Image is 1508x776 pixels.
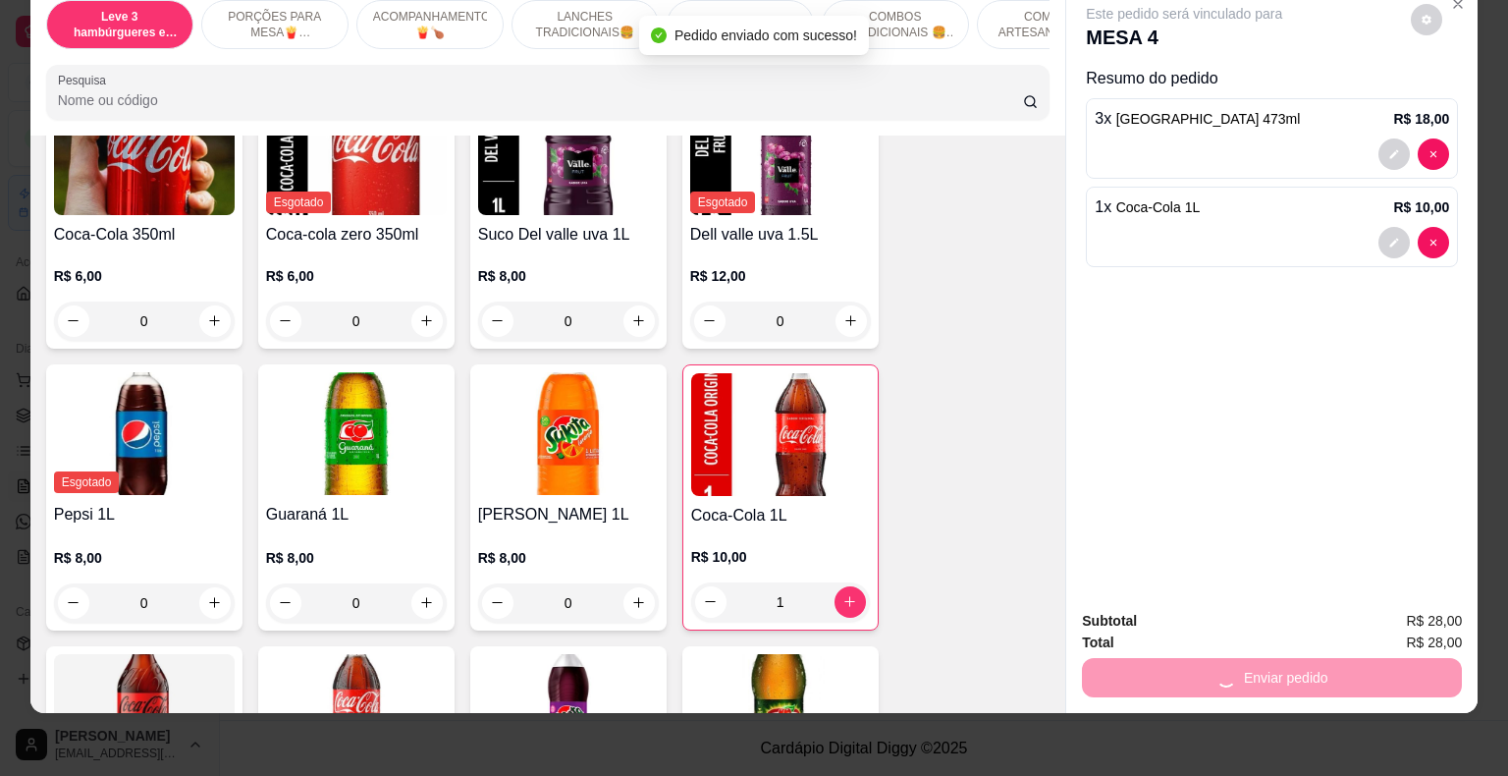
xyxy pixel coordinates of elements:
h4: Dell valle uva 1.5L [690,223,871,247]
img: product-image [478,92,659,215]
img: product-image [266,92,447,215]
button: decrease-product-quantity [482,305,513,337]
button: decrease-product-quantity [1418,139,1449,170]
p: COMBOS TRADICIONAIS 🍔🥤🍟 [838,9,952,40]
button: increase-product-quantity [199,587,231,619]
img: product-image [54,372,235,495]
p: 3 x [1095,107,1300,131]
button: increase-product-quantity [623,305,655,337]
button: increase-product-quantity [835,305,867,337]
img: product-image [691,373,870,496]
p: R$ 6,00 [54,266,235,286]
p: R$ 18,00 [1393,109,1449,129]
strong: Subtotal [1082,613,1137,629]
p: MESA 4 [1086,24,1282,51]
h4: Pepsi 1L [54,503,235,527]
img: product-image [266,372,447,495]
p: Leve 3 hambúrgueres e economize [63,9,177,40]
button: decrease-product-quantity [695,586,727,618]
button: decrease-product-quantity [694,305,726,337]
p: Resumo do pedido [1086,67,1458,90]
button: decrease-product-quantity [1378,227,1410,258]
button: decrease-product-quantity [482,587,513,619]
strong: Total [1082,635,1113,650]
h4: Coca-Cola 1L [691,504,870,527]
h4: [PERSON_NAME] 1L [478,503,659,527]
button: decrease-product-quantity [1418,227,1449,258]
span: Coca-Cola 1L [1116,199,1201,215]
span: Esgotado [266,192,332,213]
p: COMBOS ARTESANAIS🍔🍟🥤 [994,9,1107,40]
button: decrease-product-quantity [1378,139,1410,170]
img: product-image [54,92,235,215]
span: R$ 28,00 [1406,632,1462,653]
p: R$ 12,00 [690,266,871,286]
p: Este pedido será vinculado para [1086,4,1282,24]
span: Pedido enviado com sucesso! [674,28,857,43]
button: decrease-product-quantity [270,587,301,619]
button: decrease-product-quantity [1411,4,1442,35]
button: decrease-product-quantity [58,305,89,337]
span: R$ 28,00 [1406,610,1462,632]
label: Pesquisa [58,72,113,88]
p: LANCHES TRADICIONAIS🍔 [528,9,642,40]
input: Pesquisa [58,90,1023,110]
p: ACOMPANHAMENTOS🍟🍗 [373,9,487,40]
p: PORÇÕES PARA MESA🍟(indisponível pra delivery) [218,9,332,40]
span: Esgotado [690,192,756,213]
button: increase-product-quantity [623,587,655,619]
p: R$ 10,00 [691,547,870,567]
img: product-image [690,92,871,215]
h4: Guaraná 1L [266,503,447,527]
button: increase-product-quantity [835,586,866,618]
p: R$ 8,00 [478,266,659,286]
h4: Coca-cola zero 350ml [266,223,447,247]
button: decrease-product-quantity [58,587,89,619]
button: increase-product-quantity [411,587,443,619]
h4: Suco Del valle uva 1L [478,223,659,247]
span: Esgotado [54,471,120,493]
img: product-image [478,372,659,495]
button: increase-product-quantity [411,305,443,337]
button: decrease-product-quantity [270,305,301,337]
span: [GEOGRAPHIC_DATA] 473ml [1116,111,1301,127]
span: check-circle [651,28,667,43]
p: R$ 8,00 [54,548,235,568]
p: 1 x [1095,195,1200,219]
h4: Coca-Cola 350ml [54,223,235,247]
p: R$ 6,00 [266,266,447,286]
button: increase-product-quantity [199,305,231,337]
p: R$ 8,00 [266,548,447,568]
p: R$ 10,00 [1393,197,1449,217]
p: R$ 8,00 [478,548,659,568]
